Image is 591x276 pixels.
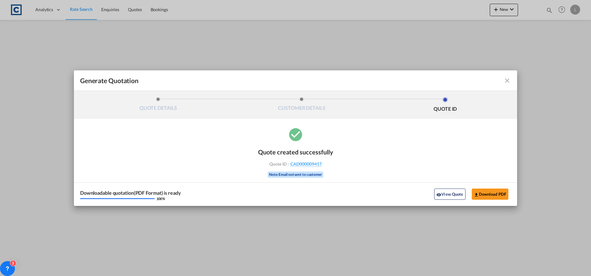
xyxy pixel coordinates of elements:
[86,97,230,114] li: QUOTE DETAILS
[268,171,323,178] div: Note: Email not sent to customer
[290,161,322,167] span: CAD000009417
[258,148,333,156] div: Quote created successfully
[474,192,479,197] md-icon: icon-download
[156,197,165,200] div: 100 %
[230,97,373,114] li: CUSTOMER DETAILS
[80,77,139,85] span: Generate Quotation
[288,127,303,142] md-icon: icon-checkbox-marked-circle
[260,161,332,167] div: Quote ID :
[436,192,441,197] md-icon: icon-eye
[74,70,517,206] md-dialog: Generate QuotationQUOTE ...
[503,77,511,84] md-icon: icon-close fg-AAA8AD cursor m-0
[434,189,465,200] button: icon-eyeView Quote
[472,189,509,200] button: Download PDF
[374,97,517,114] li: QUOTE ID
[80,190,181,195] div: Downloadable quotation(PDF Format) is ready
